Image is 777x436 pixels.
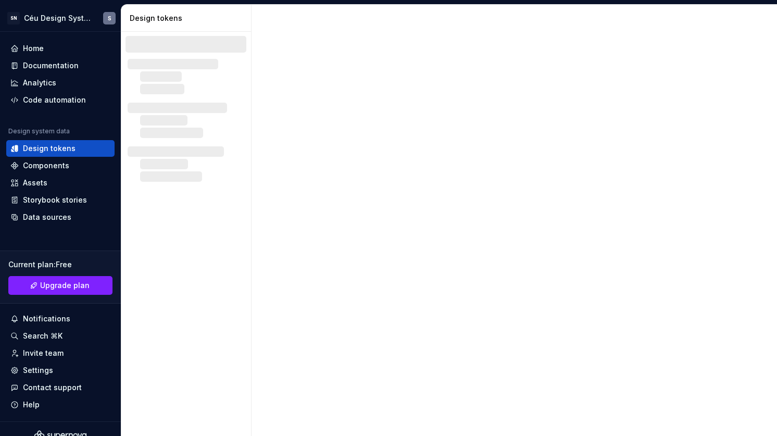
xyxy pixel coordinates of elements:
div: Analytics [23,78,56,88]
a: Components [6,157,115,174]
button: Search ⌘K [6,328,115,344]
div: Contact support [23,382,82,393]
div: SN [7,12,20,24]
a: Assets [6,175,115,191]
a: Design tokens [6,140,115,157]
span: Upgrade plan [40,280,90,291]
a: Invite team [6,345,115,362]
div: Céu Design System [24,13,91,23]
button: Notifications [6,310,115,327]
div: Design tokens [130,13,247,23]
div: S [108,14,111,22]
div: Design tokens [23,143,76,154]
button: SNCéu Design SystemS [2,7,119,29]
div: Assets [23,178,47,188]
a: Documentation [6,57,115,74]
a: Home [6,40,115,57]
a: Code automation [6,92,115,108]
div: Invite team [23,348,64,358]
div: Data sources [23,212,71,222]
a: Data sources [6,209,115,226]
div: Storybook stories [23,195,87,205]
div: Search ⌘K [23,331,62,341]
a: Analytics [6,74,115,91]
div: Help [23,400,40,410]
button: Help [6,396,115,413]
a: Storybook stories [6,192,115,208]
div: Design system data [8,127,70,135]
div: Notifications [23,314,70,324]
a: Upgrade plan [8,276,112,295]
div: Settings [23,365,53,376]
div: Code automation [23,95,86,105]
div: Home [23,43,44,54]
button: Contact support [6,379,115,396]
div: Components [23,160,69,171]
div: Documentation [23,60,79,71]
a: Settings [6,362,115,379]
div: Current plan : Free [8,259,112,270]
